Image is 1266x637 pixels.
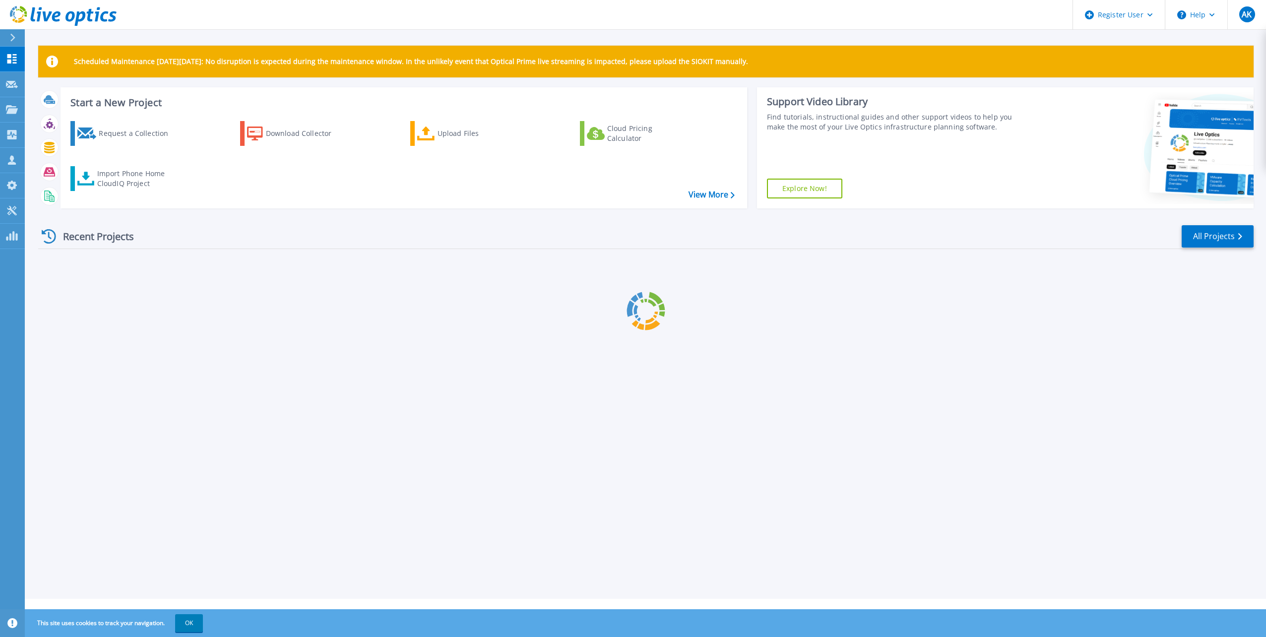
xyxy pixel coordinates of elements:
[175,614,203,632] button: OK
[767,95,1023,108] div: Support Video Library
[580,121,691,146] a: Cloud Pricing Calculator
[607,124,687,143] div: Cloud Pricing Calculator
[38,224,147,249] div: Recent Projects
[1182,225,1254,248] a: All Projects
[97,169,175,189] div: Import Phone Home CloudIQ Project
[70,121,181,146] a: Request a Collection
[410,121,521,146] a: Upload Files
[27,614,203,632] span: This site uses cookies to track your navigation.
[438,124,517,143] div: Upload Files
[1242,10,1252,18] span: AK
[767,112,1023,132] div: Find tutorials, instructional guides and other support videos to help you make the most of your L...
[767,179,842,198] a: Explore Now!
[240,121,351,146] a: Download Collector
[70,97,734,108] h3: Start a New Project
[689,190,735,199] a: View More
[99,124,178,143] div: Request a Collection
[266,124,345,143] div: Download Collector
[74,58,748,65] p: Scheduled Maintenance [DATE][DATE]: No disruption is expected during the maintenance window. In t...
